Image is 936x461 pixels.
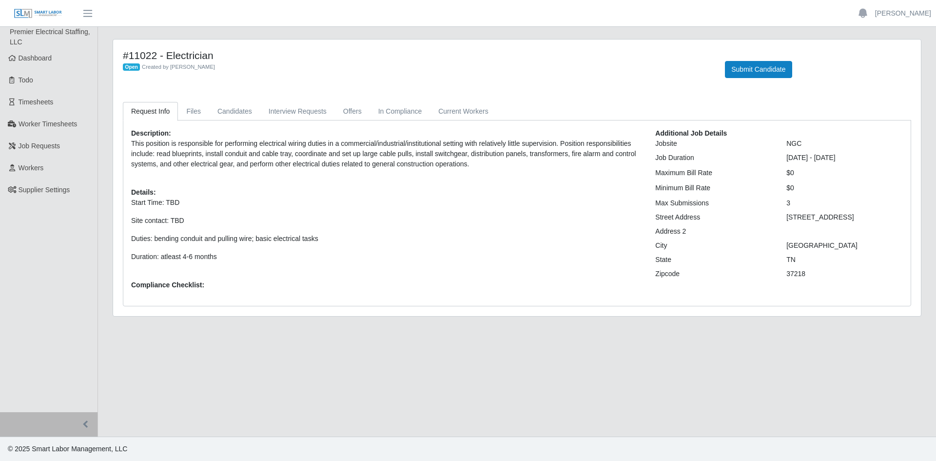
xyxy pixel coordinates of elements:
div: State [648,255,779,265]
div: Street Address [648,212,779,222]
div: NGC [779,139,910,149]
span: Supplier Settings [19,186,70,194]
div: Max Submissions [648,198,779,208]
a: Request Info [123,102,178,121]
div: Job Duration [648,153,779,163]
div: $0 [779,168,910,178]
a: Interview Requests [260,102,335,121]
span: Premier Electrical Staffing, LLC [10,28,90,46]
a: In Compliance [370,102,430,121]
b: Details: [131,188,156,196]
span: Created by [PERSON_NAME] [142,64,215,70]
p: Duration: atleast 4-6 months [131,252,641,262]
p: This position is responsible for performing electrical wiring duties in a commercial/industrial/i... [131,139,641,169]
b: Additional Job Details [655,129,727,137]
div: Minimum Bill Rate [648,183,779,193]
div: $0 [779,183,910,193]
div: Zipcode [648,269,779,279]
b: Description: [131,129,171,137]
span: Todo [19,76,33,84]
span: © 2025 Smart Labor Management, LLC [8,445,127,453]
span: Workers [19,164,44,172]
a: Offers [335,102,370,121]
div: TN [779,255,910,265]
a: Files [178,102,209,121]
h4: #11022 - Electrician [123,49,710,61]
div: [DATE] - [DATE] [779,153,910,163]
img: SLM Logo [14,8,62,19]
div: Address 2 [648,226,779,237]
span: Job Requests [19,142,60,150]
div: [STREET_ADDRESS] [779,212,910,222]
a: [PERSON_NAME] [875,8,931,19]
button: Submit Candidate [725,61,792,78]
div: 37218 [779,269,910,279]
div: Jobsite [648,139,779,149]
span: Timesheets [19,98,54,106]
span: Worker Timesheets [19,120,77,128]
div: [GEOGRAPHIC_DATA] [779,241,910,251]
p: Duties: bending conduit and pulling wire; basic electrical tasks [131,234,641,244]
a: Current Workers [430,102,496,121]
span: Dashboard [19,54,52,62]
a: Candidates [209,102,260,121]
div: City [648,241,779,251]
b: Compliance Checklist: [131,281,204,289]
span: Open [123,63,140,71]
p: Site contact: TBD [131,216,641,226]
div: Maximum Bill Rate [648,168,779,178]
div: 3 [779,198,910,208]
p: Start Time: TBD [131,198,641,208]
